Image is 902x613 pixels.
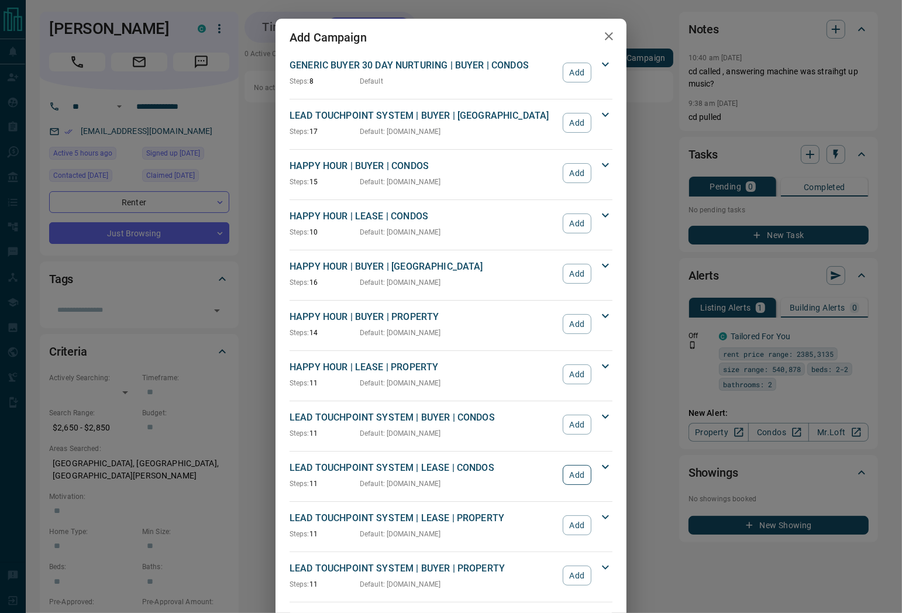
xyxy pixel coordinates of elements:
p: Default : [DOMAIN_NAME] [360,529,441,539]
p: 11 [290,529,360,539]
p: 11 [290,478,360,489]
p: Default : [DOMAIN_NAME] [360,328,441,338]
div: HAPPY HOUR | LEASE | CONDOSSteps:10Default: [DOMAIN_NAME]Add [290,207,612,240]
button: Add [563,465,591,485]
p: Default : [DOMAIN_NAME] [360,227,441,237]
span: Steps: [290,228,309,236]
p: HAPPY HOUR | LEASE | PROPERTY [290,360,557,374]
span: Steps: [290,278,309,287]
p: LEAD TOUCHPOINT SYSTEM | BUYER | PROPERTY [290,562,557,576]
p: LEAD TOUCHPOINT SYSTEM | BUYER | CONDOS [290,411,557,425]
button: Add [563,264,591,284]
div: LEAD TOUCHPOINT SYSTEM | LEASE | PROPERTYSteps:11Default: [DOMAIN_NAME]Add [290,509,612,542]
p: GENERIC BUYER 30 DAY NURTURING | BUYER | CONDOS [290,58,557,73]
div: LEAD TOUCHPOINT SYSTEM | LEASE | CONDOSSteps:11Default: [DOMAIN_NAME]Add [290,459,612,491]
span: Steps: [290,379,309,387]
span: Steps: [290,530,309,538]
div: LEAD TOUCHPOINT SYSTEM | BUYER | CONDOSSteps:11Default: [DOMAIN_NAME]Add [290,408,612,441]
p: Default : [DOMAIN_NAME] [360,378,441,388]
div: LEAD TOUCHPOINT SYSTEM | BUYER | [GEOGRAPHIC_DATA]Steps:17Default: [DOMAIN_NAME]Add [290,106,612,139]
p: LEAD TOUCHPOINT SYSTEM | LEASE | CONDOS [290,461,557,475]
div: GENERIC BUYER 30 DAY NURTURING | BUYER | CONDOSSteps:8DefaultAdd [290,56,612,89]
span: Steps: [290,480,309,488]
p: HAPPY HOUR | BUYER | CONDOS [290,159,557,173]
p: 17 [290,126,360,137]
p: Default : [DOMAIN_NAME] [360,177,441,187]
button: Add [563,63,591,82]
div: HAPPY HOUR | BUYER | CONDOSSteps:15Default: [DOMAIN_NAME]Add [290,157,612,190]
p: 14 [290,328,360,338]
p: Default : [DOMAIN_NAME] [360,428,441,439]
button: Add [563,364,591,384]
div: LEAD TOUCHPOINT SYSTEM | BUYER | PROPERTYSteps:11Default: [DOMAIN_NAME]Add [290,559,612,592]
button: Add [563,113,591,133]
p: HAPPY HOUR | LEASE | CONDOS [290,209,557,223]
p: LEAD TOUCHPOINT SYSTEM | LEASE | PROPERTY [290,511,557,525]
p: Default : [DOMAIN_NAME] [360,277,441,288]
div: HAPPY HOUR | BUYER | PROPERTYSteps:14Default: [DOMAIN_NAME]Add [290,308,612,340]
p: Default : [DOMAIN_NAME] [360,579,441,590]
button: Add [563,515,591,535]
p: 15 [290,177,360,187]
p: 16 [290,277,360,288]
p: 11 [290,428,360,439]
button: Add [563,314,591,334]
p: 8 [290,76,360,87]
p: Default [360,76,383,87]
p: HAPPY HOUR | BUYER | [GEOGRAPHIC_DATA] [290,260,557,274]
button: Add [563,415,591,435]
p: HAPPY HOUR | BUYER | PROPERTY [290,310,557,324]
p: Default : [DOMAIN_NAME] [360,126,441,137]
p: 10 [290,227,360,237]
p: 11 [290,579,360,590]
button: Add [563,163,591,183]
p: 11 [290,378,360,388]
div: HAPPY HOUR | BUYER | [GEOGRAPHIC_DATA]Steps:16Default: [DOMAIN_NAME]Add [290,257,612,290]
button: Add [563,213,591,233]
button: Add [563,566,591,586]
span: Steps: [290,178,309,186]
p: LEAD TOUCHPOINT SYSTEM | BUYER | [GEOGRAPHIC_DATA] [290,109,557,123]
span: Steps: [290,429,309,438]
span: Steps: [290,77,309,85]
p: Default : [DOMAIN_NAME] [360,478,441,489]
span: Steps: [290,128,309,136]
div: HAPPY HOUR | LEASE | PROPERTYSteps:11Default: [DOMAIN_NAME]Add [290,358,612,391]
h2: Add Campaign [276,19,381,56]
span: Steps: [290,329,309,337]
span: Steps: [290,580,309,588]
